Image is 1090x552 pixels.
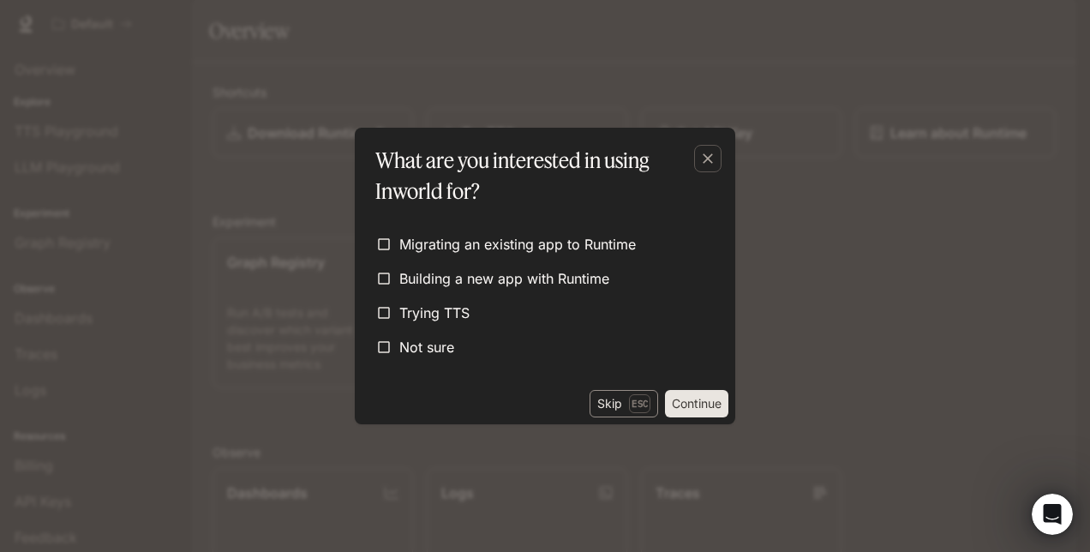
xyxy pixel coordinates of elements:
[590,390,658,417] button: SkipEsc
[375,145,708,207] p: What are you interested in using Inworld for?
[399,268,609,289] span: Building a new app with Runtime
[665,390,728,417] button: Continue
[1032,494,1073,535] iframe: Intercom live chat
[629,394,650,413] p: Esc
[399,303,470,323] span: Trying TTS
[399,337,454,357] span: Not sure
[399,234,636,255] span: Migrating an existing app to Runtime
